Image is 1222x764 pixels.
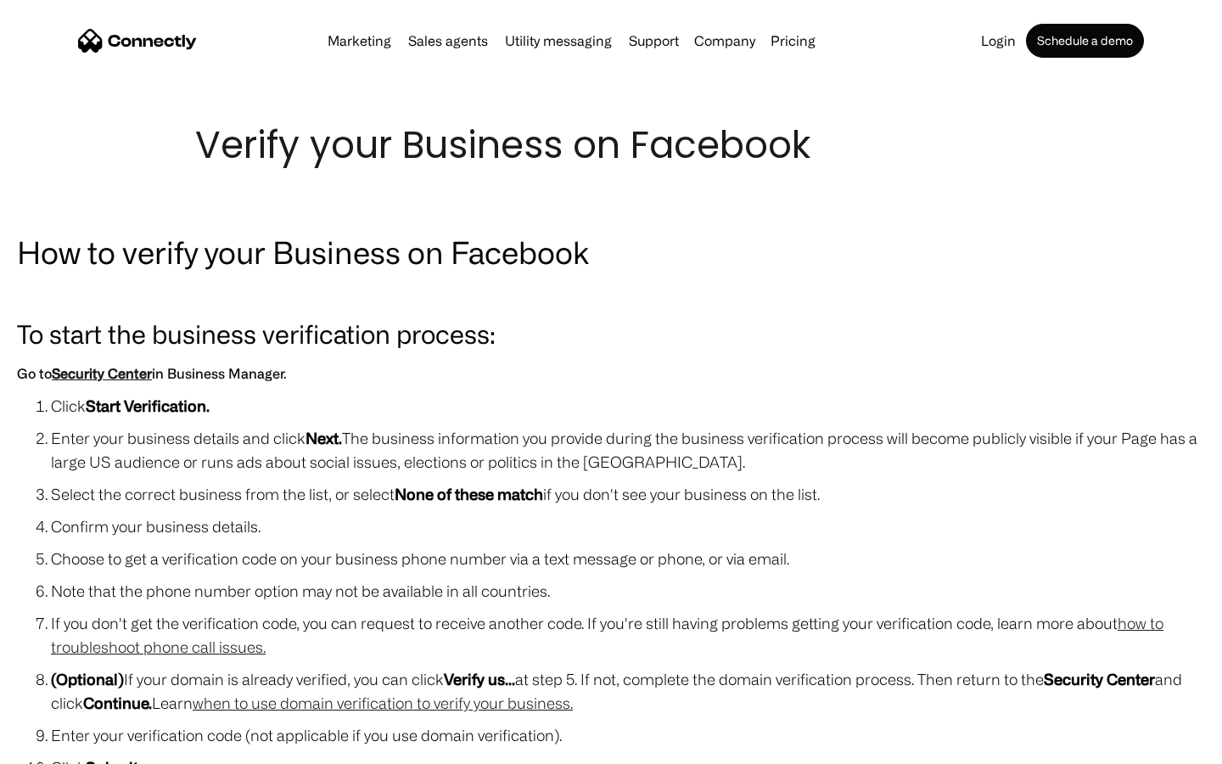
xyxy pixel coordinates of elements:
a: Marketing [321,34,398,48]
li: If your domain is already verified, you can click at step 5. If not, complete the domain verifica... [51,667,1205,715]
li: If you don't get the verification code, you can request to receive another code. If you're still ... [51,611,1205,659]
li: Enter your business details and click The business information you provide during the business ve... [51,426,1205,474]
strong: Start Verification. [86,397,210,414]
div: Company [689,29,760,53]
a: Sales agents [401,34,495,48]
li: Note that the phone number option may not be available in all countries. [51,579,1205,603]
strong: Verify us... [444,671,515,688]
strong: Continue. [83,694,152,711]
ul: Language list [34,734,102,758]
li: Click [51,394,1205,418]
h6: Go to in Business Manager. [17,362,1205,385]
p: ‍ [17,282,1205,306]
li: Choose to get a verification code on your business phone number via a text message or phone, or v... [51,547,1205,570]
h1: Verify your Business on Facebook [195,119,1027,171]
strong: Security Center [1044,671,1155,688]
a: Security Center [52,366,152,381]
li: Enter your verification code (not applicable if you use domain verification). [51,723,1205,747]
strong: Next. [305,430,342,447]
a: when to use domain verification to verify your business. [193,694,573,711]
a: Schedule a demo [1026,24,1144,58]
strong: None of these match [395,486,543,503]
div: Company [694,29,755,53]
h2: How to verify your Business on Facebook [17,231,1205,273]
strong: (Optional) [51,671,124,688]
a: Support [622,34,686,48]
h3: To start the business verification process: [17,314,1205,353]
a: Utility messaging [498,34,619,48]
li: Select the correct business from the list, or select if you don't see your business on the list. [51,482,1205,506]
a: Pricing [764,34,822,48]
a: home [78,28,197,53]
a: Login [974,34,1023,48]
aside: Language selected: English [17,734,102,758]
li: Confirm your business details. [51,514,1205,538]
